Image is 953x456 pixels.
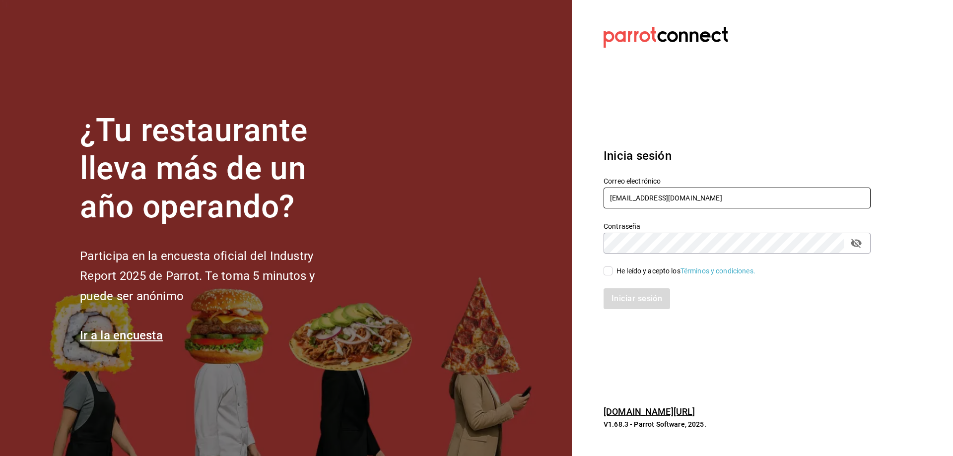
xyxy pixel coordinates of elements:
h1: ¿Tu restaurante lleva más de un año operando? [80,112,348,226]
a: Ir a la encuesta [80,328,163,342]
div: He leído y acepto los [616,266,755,276]
button: passwordField [848,235,865,252]
input: Ingresa tu correo electrónico [604,188,871,208]
a: [DOMAIN_NAME][URL] [604,406,695,417]
label: Contraseña [604,223,871,230]
label: Correo electrónico [604,178,871,185]
a: Términos y condiciones. [681,267,755,275]
h3: Inicia sesión [604,147,871,165]
p: V1.68.3 - Parrot Software, 2025. [604,419,871,429]
h2: Participa en la encuesta oficial del Industry Report 2025 de Parrot. Te toma 5 minutos y puede se... [80,246,348,307]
